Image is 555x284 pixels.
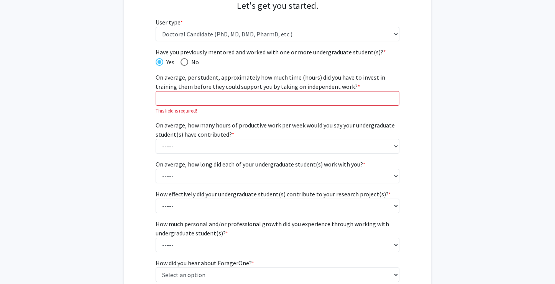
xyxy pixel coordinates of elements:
label: How much personal and/or professional growth did you experience through working with undergraduat... [156,219,400,238]
label: On average, how many hours of productive work per week would you say your undergraduate student(s... [156,121,400,139]
iframe: Chat [6,250,33,278]
span: No [188,57,199,67]
label: User type [156,18,183,27]
h4: Let's get you started. [156,0,400,11]
label: How did you hear about ForagerOne? [156,258,254,268]
label: On average, how long did each of your undergraduate student(s) work with you? [156,160,365,169]
span: Have you previously mentored and worked with one or more undergraduate student(s)? [156,47,400,57]
p: This field is required! [156,107,400,114]
label: How effectively did your undergraduate student(s) contribute to your research project(s)? [156,189,391,199]
span: Yes [163,57,174,67]
span: On average, per student, approximately how much time (hours) did you have to invest in training t... [156,73,385,90]
mat-radio-group: Have you previously mentored and worked with one or more undergraduate student(s)? [156,57,400,67]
